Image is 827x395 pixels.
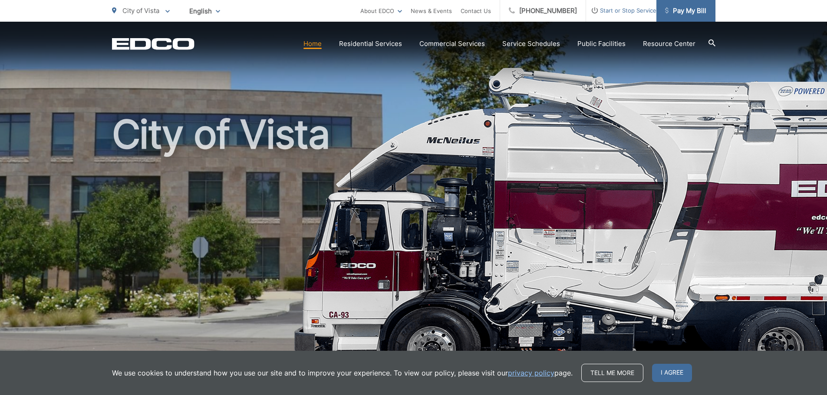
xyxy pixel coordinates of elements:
a: Public Facilities [577,39,626,49]
span: City of Vista [122,7,159,15]
a: Resource Center [643,39,695,49]
a: Tell me more [581,364,643,382]
a: Home [303,39,322,49]
a: Contact Us [461,6,491,16]
a: About EDCO [360,6,402,16]
a: Residential Services [339,39,402,49]
span: English [183,3,227,19]
a: privacy policy [508,368,554,378]
span: I agree [652,364,692,382]
a: Service Schedules [502,39,560,49]
a: News & Events [411,6,452,16]
h1: City of Vista [112,113,715,387]
p: We use cookies to understand how you use our site and to improve your experience. To view our pol... [112,368,573,378]
span: Pay My Bill [665,6,706,16]
a: EDCD logo. Return to the homepage. [112,38,194,50]
a: Commercial Services [419,39,485,49]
